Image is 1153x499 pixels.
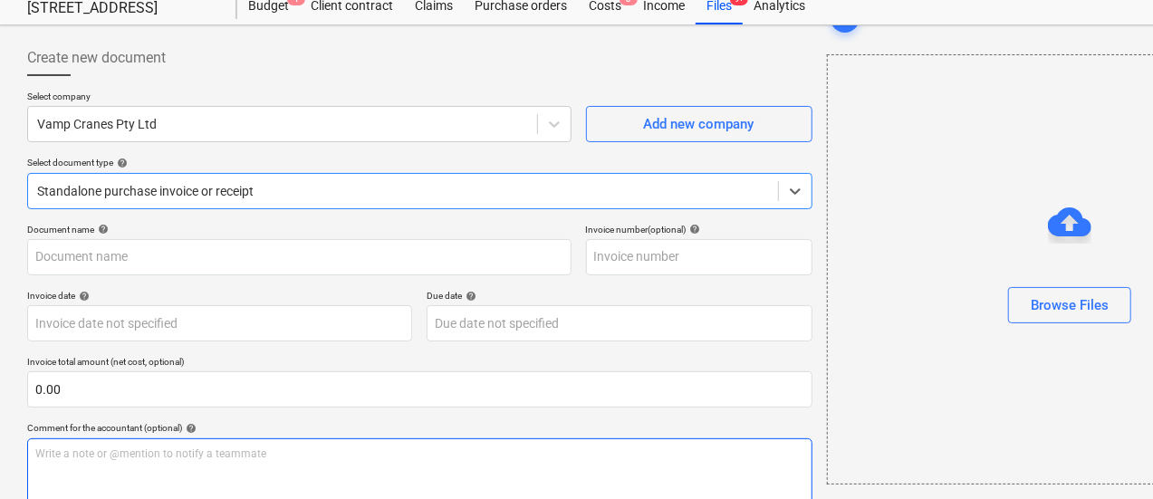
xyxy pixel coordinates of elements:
[27,239,572,275] input: Document name
[1062,412,1153,499] iframe: Chat Widget
[586,106,812,142] button: Add new company
[113,158,128,168] span: help
[27,356,812,371] p: Invoice total amount (net cost, optional)
[586,239,812,275] input: Invoice number
[27,47,166,69] span: Create new document
[27,422,812,434] div: Comment for the accountant (optional)
[1008,287,1131,323] button: Browse Files
[27,224,572,235] div: Document name
[27,371,812,408] input: Invoice total amount (net cost, optional)
[586,224,812,235] div: Invoice number (optional)
[462,291,476,302] span: help
[27,157,812,168] div: Select document type
[427,290,812,302] div: Due date
[644,112,754,136] div: Add new company
[27,305,412,341] input: Invoice date not specified
[182,423,197,434] span: help
[427,305,812,341] input: Due date not specified
[75,291,90,302] span: help
[27,290,412,302] div: Invoice date
[94,224,109,235] span: help
[27,91,572,106] p: Select company
[1031,293,1109,317] div: Browse Files
[687,224,701,235] span: help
